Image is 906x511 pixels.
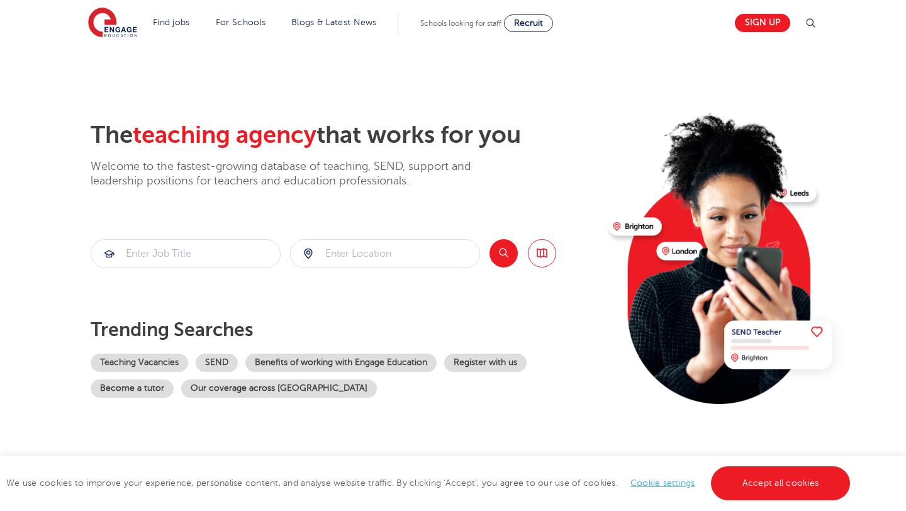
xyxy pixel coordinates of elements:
a: Our coverage across [GEOGRAPHIC_DATA] [181,379,377,398]
button: Search [489,239,518,267]
a: Accept all cookies [711,466,851,500]
div: Submit [290,239,480,268]
span: teaching agency [133,121,316,149]
a: SEND [196,354,238,372]
p: Trending searches [91,318,598,341]
a: For Schools [216,18,266,27]
a: Register with us [444,354,527,372]
input: Submit [91,240,280,267]
span: Schools looking for staff [420,19,501,28]
a: Sign up [735,14,790,32]
a: Become a tutor [91,379,174,398]
span: We use cookies to improve your experience, personalise content, and analyse website traffic. By c... [6,478,853,488]
a: Find jobs [153,18,190,27]
input: Submit [291,240,479,267]
a: Recruit [504,14,553,32]
a: Benefits of working with Engage Education [245,354,437,372]
a: Teaching Vacancies [91,354,188,372]
div: Submit [91,239,281,268]
p: Welcome to the fastest-growing database of teaching, SEND, support and leadership positions for t... [91,159,506,189]
span: Recruit [514,18,543,28]
a: Blogs & Latest News [291,18,377,27]
h2: The that works for you [91,121,598,150]
a: Cookie settings [630,478,695,488]
img: Engage Education [88,8,137,39]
